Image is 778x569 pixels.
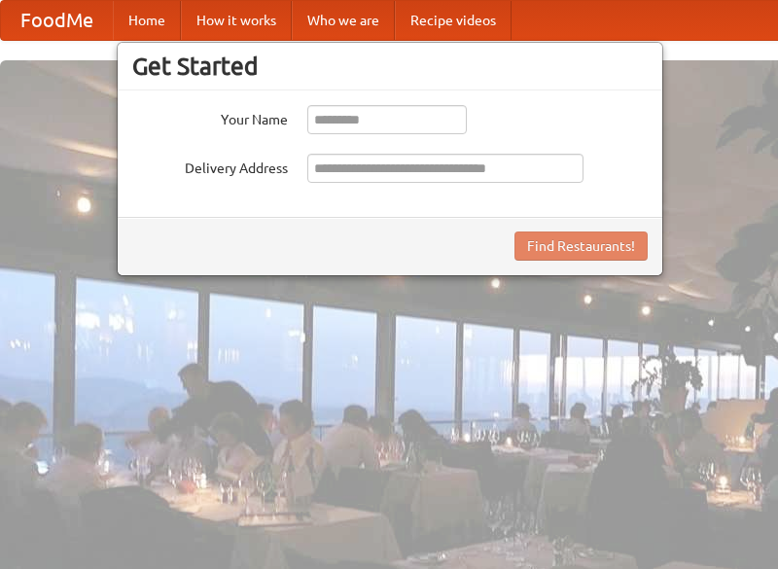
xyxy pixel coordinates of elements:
a: Recipe videos [395,1,512,40]
label: Your Name [132,105,288,129]
a: Home [113,1,181,40]
a: Who we are [292,1,395,40]
a: FoodMe [1,1,113,40]
label: Delivery Address [132,154,288,178]
button: Find Restaurants! [514,231,648,261]
h3: Get Started [132,52,648,81]
a: How it works [181,1,292,40]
